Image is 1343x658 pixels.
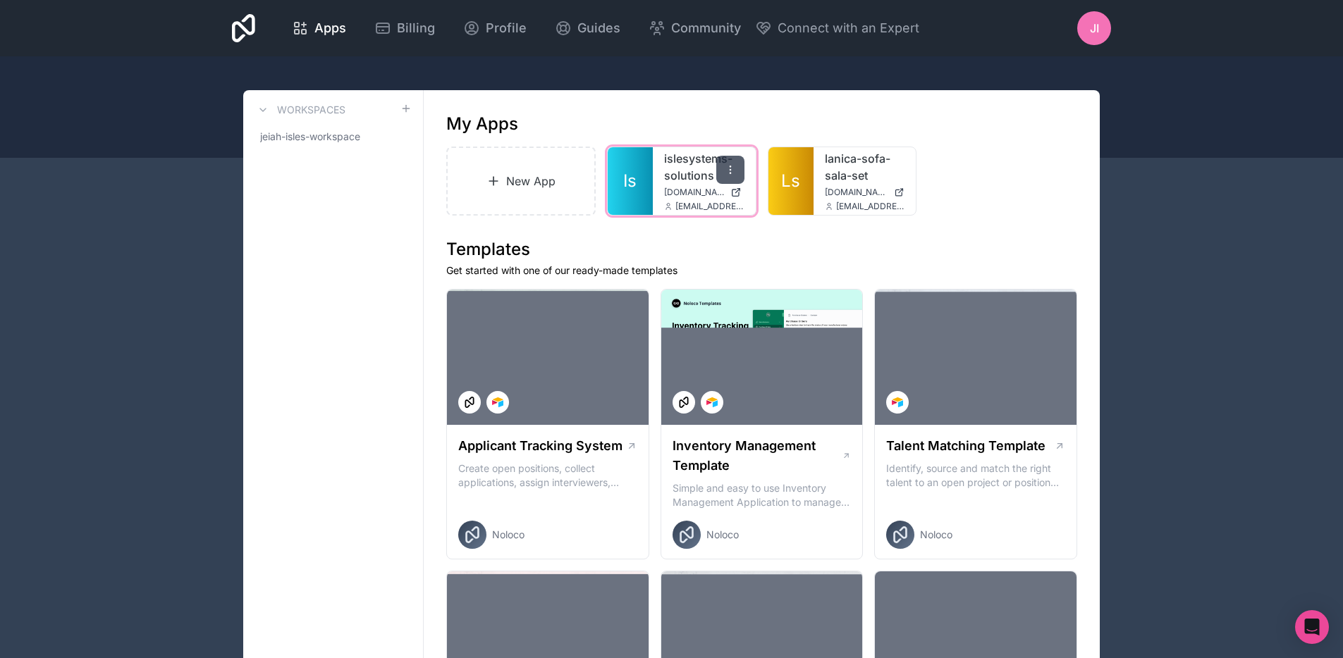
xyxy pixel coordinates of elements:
[486,18,527,38] span: Profile
[492,397,503,408] img: Airtable Logo
[544,13,632,44] a: Guides
[314,18,346,38] span: Apps
[664,187,725,198] span: [DOMAIN_NAME]
[673,436,842,476] h1: Inventory Management Template
[452,13,538,44] a: Profile
[446,263,1077,278] p: Get started with one of our ready-made templates
[492,528,525,542] span: Noloco
[706,528,739,542] span: Noloco
[608,147,653,215] a: Is
[825,187,905,198] a: [DOMAIN_NAME]
[1090,20,1099,37] span: JI
[281,13,357,44] a: Apps
[825,150,905,184] a: lanica-sofa-sala-set
[768,147,814,215] a: Ls
[397,18,435,38] span: Billing
[836,201,905,212] span: [EMAIL_ADDRESS][DOMAIN_NAME]
[664,150,744,184] a: islesystems-solutions
[664,187,744,198] a: [DOMAIN_NAME]
[277,103,345,117] h3: Workspaces
[778,18,919,38] span: Connect with an Expert
[781,170,800,192] span: Ls
[260,130,360,144] span: jeiah-isles-workspace
[446,113,518,135] h1: My Apps
[886,461,1065,490] p: Identify, source and match the right talent to an open project or position with our Talent Matchi...
[255,101,345,118] a: Workspaces
[446,238,1077,261] h1: Templates
[671,18,741,38] span: Community
[577,18,620,38] span: Guides
[255,124,412,149] a: jeiah-isles-workspace
[1295,610,1329,644] div: Open Intercom Messenger
[706,397,718,408] img: Airtable Logo
[920,528,952,542] span: Noloco
[458,436,623,456] h1: Applicant Tracking System
[458,461,637,490] p: Create open positions, collect applications, assign interviewers, centralise candidate feedback a...
[446,147,596,216] a: New App
[675,201,744,212] span: [EMAIL_ADDRESS][DOMAIN_NAME]
[755,18,919,38] button: Connect with an Expert
[673,481,852,509] p: Simple and easy to use Inventory Management Application to manage your stock, orders and Manufact...
[825,187,889,198] span: [DOMAIN_NAME]
[623,170,637,192] span: Is
[363,13,446,44] a: Billing
[637,13,752,44] a: Community
[886,436,1045,456] h1: Talent Matching Template
[892,397,903,408] img: Airtable Logo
